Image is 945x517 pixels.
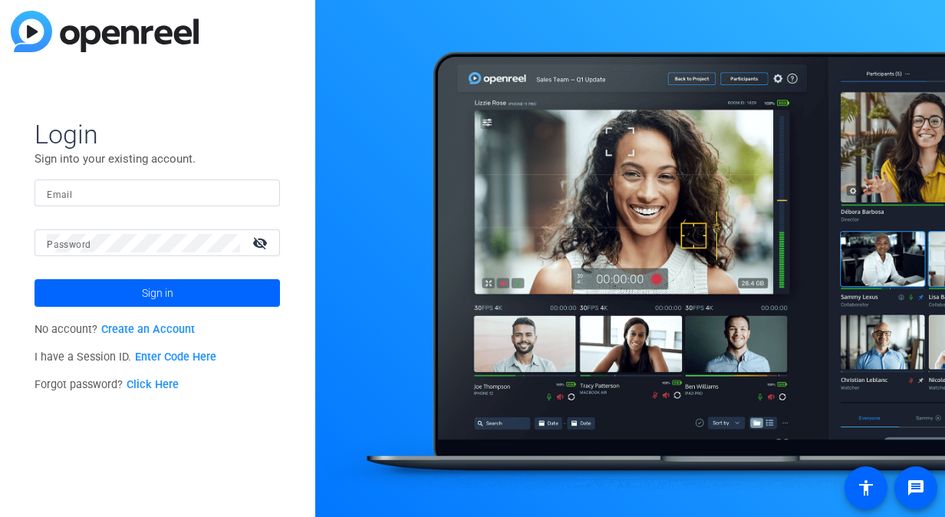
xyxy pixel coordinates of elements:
[35,323,195,336] span: No account?
[11,11,199,52] img: blue-gradient.svg
[47,189,72,200] mat-label: Email
[35,118,280,150] span: Login
[857,479,875,497] mat-icon: accessibility
[142,274,173,312] span: Sign in
[35,150,280,167] p: Sign into your existing account.
[35,378,179,391] span: Forgot password?
[101,323,195,336] a: Create an Account
[47,239,91,250] mat-label: Password
[35,279,280,307] button: Sign in
[135,351,216,364] a: Enter Code Here
[47,184,268,203] input: Enter Email Address
[35,351,216,364] span: I have a Session ID.
[127,378,179,391] a: Click Here
[243,232,280,254] mat-icon: visibility_off
[907,479,925,497] mat-icon: message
